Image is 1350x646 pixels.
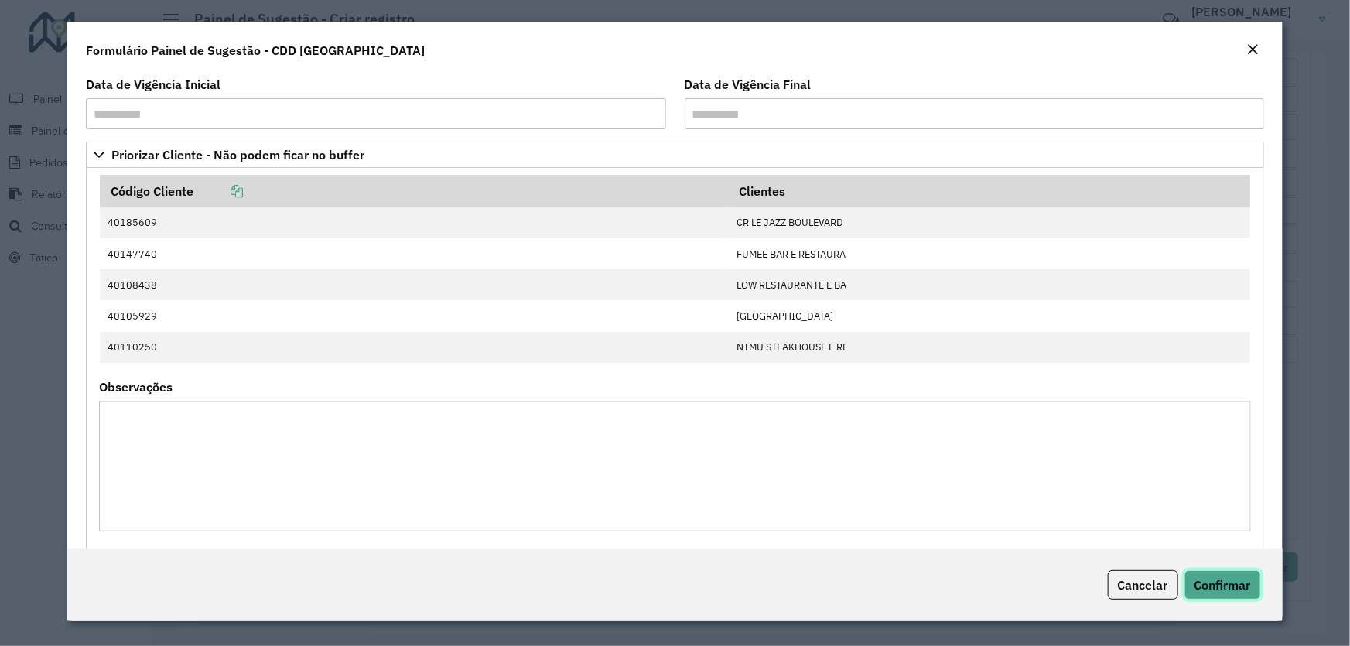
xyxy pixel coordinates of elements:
td: NTMU STEAKHOUSE E RE [729,332,1250,363]
a: Copiar [193,183,243,199]
td: 40105929 [100,300,729,331]
th: Código Cliente [100,175,729,207]
label: Observações [99,378,173,396]
a: Priorizar Cliente - Não podem ficar no buffer [86,142,1264,168]
td: LOW RESTAURANTE E BA [729,269,1250,300]
th: Clientes [729,175,1250,207]
td: 40185609 [100,207,729,238]
td: 40147740 [100,238,729,269]
td: 40110250 [100,332,729,363]
div: Priorizar Cliente - Não podem ficar no buffer [86,168,1264,552]
label: Data de Vigência Inicial [86,75,220,94]
h4: Formulário Painel de Sugestão - CDD [GEOGRAPHIC_DATA] [86,41,425,60]
td: 40108438 [100,269,729,300]
button: Close [1242,40,1264,60]
span: Confirmar [1194,577,1251,593]
label: Data de Vigência Final [685,75,812,94]
button: Cancelar [1108,570,1178,600]
em: Fechar [1247,43,1259,56]
td: [GEOGRAPHIC_DATA] [729,300,1250,331]
button: Confirmar [1184,570,1261,600]
td: FUMEE BAR E RESTAURA [729,238,1250,269]
td: CR LE JAZZ BOULEVARD [729,207,1250,238]
span: Priorizar Cliente - Não podem ficar no buffer [111,149,364,161]
span: Cancelar [1118,577,1168,593]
